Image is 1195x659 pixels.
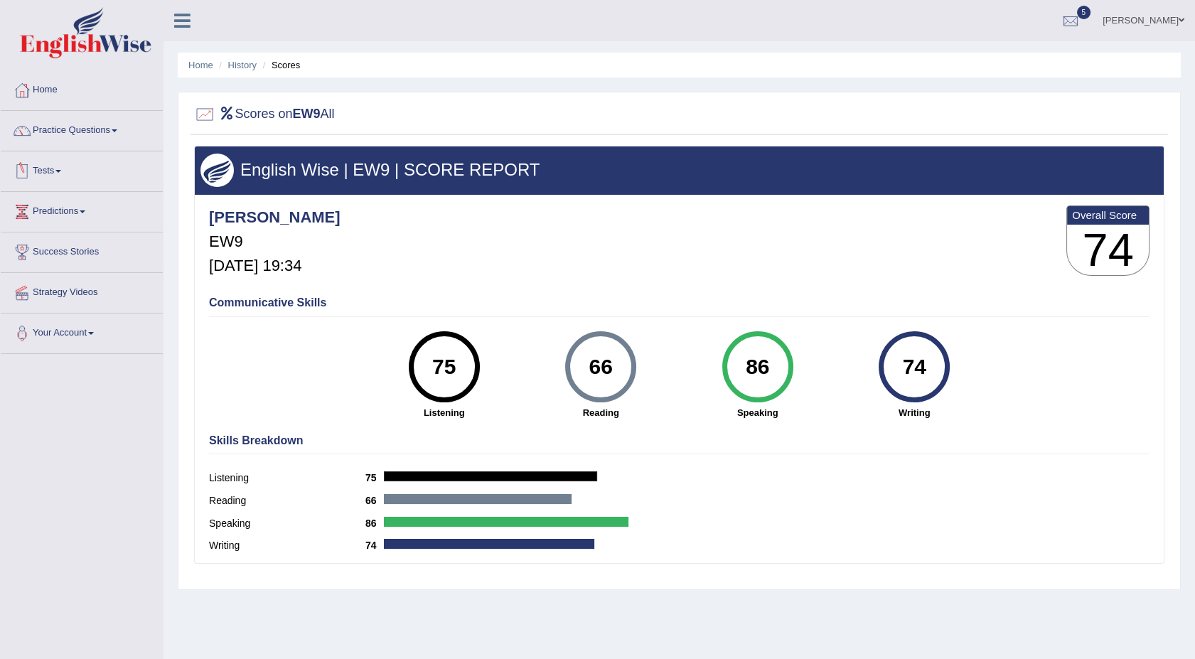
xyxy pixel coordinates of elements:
a: Success Stories [1,232,163,268]
div: 75 [418,337,470,397]
h5: [DATE] 19:34 [209,257,341,274]
h4: [PERSON_NAME] [209,209,341,226]
label: Speaking [209,516,365,531]
strong: Speaking [687,406,830,419]
div: 66 [575,337,627,397]
strong: Writing [843,406,986,419]
a: Strategy Videos [1,273,163,309]
label: Listening [209,471,365,486]
a: Your Account [1,314,163,349]
a: Practice Questions [1,111,163,146]
b: 74 [365,540,384,551]
b: 66 [365,495,384,506]
b: 86 [365,518,384,529]
a: Tests [1,151,163,187]
h2: Scores on All [194,104,335,125]
img: wings.png [200,154,234,187]
b: EW9 [293,107,321,121]
div: 86 [732,337,783,397]
h5: EW9 [209,233,341,250]
h3: 74 [1067,225,1149,276]
a: Predictions [1,192,163,227]
a: Home [188,60,213,70]
h4: Skills Breakdown [209,434,1150,447]
div: 74 [889,337,941,397]
strong: Listening [373,406,516,419]
a: History [228,60,257,70]
li: Scores [259,58,301,72]
label: Writing [209,538,365,553]
label: Reading [209,493,365,508]
a: Home [1,70,163,106]
span: 5 [1077,6,1091,19]
b: 75 [365,472,384,483]
h3: English Wise | EW9 | SCORE REPORT [200,161,1158,179]
b: Overall Score [1072,209,1144,221]
strong: Reading [530,406,672,419]
h4: Communicative Skills [209,296,1150,309]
